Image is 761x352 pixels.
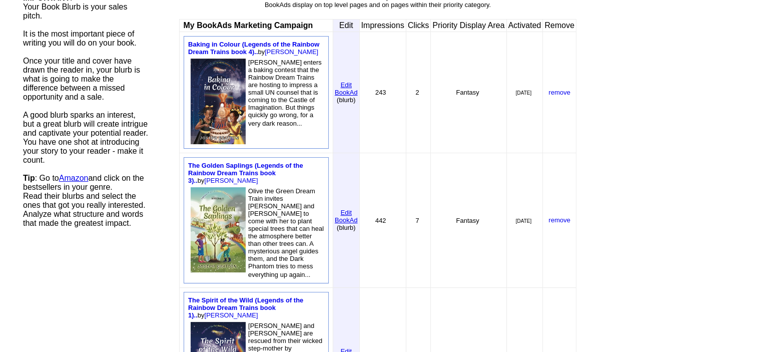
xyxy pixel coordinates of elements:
font: [DATE] [516,218,531,224]
font: [PERSON_NAME] enters a baking contest that the Rainbow Dream Trains are hosting to impress a smal... [248,59,322,127]
b: My BookAds Marketing Campaign [183,21,313,30]
font: (blurb) [337,96,356,104]
font: Edit BookAd [335,209,358,224]
font: 243 [375,89,386,96]
font: Clicks [408,21,429,30]
a: remove [548,216,570,224]
font: Edit BookAd [335,81,358,96]
img: 80762.jpeg [191,187,246,272]
font: Fantasy [456,89,479,96]
font: by [188,162,303,184]
a: [PERSON_NAME] [205,311,258,319]
font: Priority Display Area [432,21,504,30]
font: by [188,41,319,56]
a: The Golden Saplings (Legends of the Rainbow Dream Trains book 3).. [188,162,303,184]
img: 80795.jpeg [191,59,246,144]
font: Olive the Green Dream Train invites [PERSON_NAME] and [PERSON_NAME] to come with her to plant spe... [248,187,324,278]
font: 7 [416,217,419,224]
font: 442 [375,217,386,224]
a: Baking in Colour (Legends of the Rainbow Dream Trains book 4).. [188,41,319,56]
font: Remove [544,21,574,30]
a: [PERSON_NAME] [265,48,318,56]
font: Impressions [361,21,404,30]
font: Activated [508,21,541,30]
a: EditBookAd [335,80,358,96]
a: remove [548,89,570,96]
font: (blurb) [337,224,356,231]
font: Fantasy [456,217,479,224]
font: 2 [416,89,419,96]
a: [PERSON_NAME] [205,177,258,184]
b: Tip [23,174,35,182]
a: EditBookAd [335,208,358,224]
font: [DATE] [516,90,531,96]
font: Edit [339,21,353,30]
font: by [188,296,303,319]
a: Amazon [59,174,89,182]
a: The Spirit of the Wild (Legends of the Rainbow Dream Trains book 1).. [188,296,303,319]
